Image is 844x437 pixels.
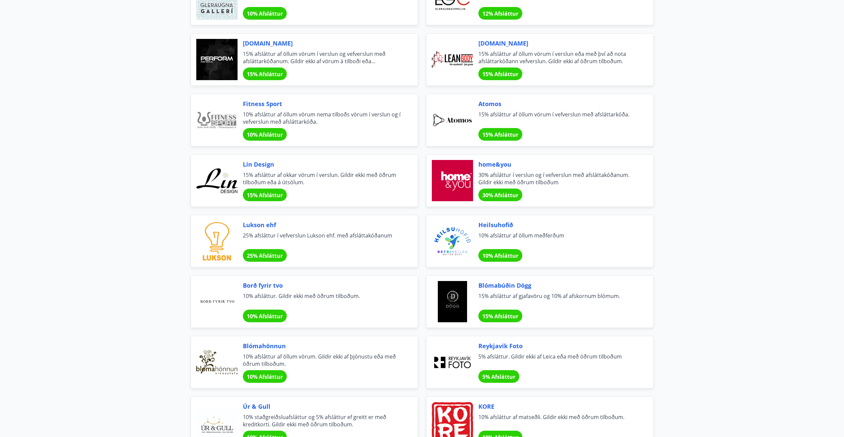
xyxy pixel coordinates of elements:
[478,111,637,125] span: 15% afsláttur af öllum vörum í vefverslun með afsláttarkóða.
[243,353,402,367] span: 10% afsláttur af öllum vörum. Gildir ekki af þjónustu eða með öðrum tilboðum.
[482,252,518,259] span: 10% Afsláttur
[243,402,402,411] span: Úr & Gull
[247,313,283,320] span: 10% Afsláttur
[482,313,518,320] span: 15% Afsláttur
[478,402,637,411] span: KORE
[243,342,402,350] span: Blómahönnun
[247,252,283,259] span: 25% Afsláttur
[478,160,637,169] span: home&you
[482,10,518,17] span: 12% Afsláttur
[478,353,637,367] span: 5% afsláttur. Gildir ekki af Leica eða með öðrum tilboðum
[478,281,637,290] span: Blómabúðin Dögg
[478,99,637,108] span: Atomos
[243,160,402,169] span: Lín Design
[478,220,637,229] span: Heilsuhofið
[243,413,402,428] span: 10% staðgreiðsluafsláttur og 5% afsláttur ef greitt er með kreditkorti. Gildir ekki með öðrum til...
[482,192,518,199] span: 30% Afsláttur
[247,10,283,17] span: 10% Afsláttur
[243,232,402,246] span: 25% afsláttur í vefverslun Lukson ehf. með afsláttakóðanum
[482,131,518,138] span: 15% Afsláttur
[247,373,283,380] span: 10% Afsláttur
[478,171,637,186] span: 30% afsláttur í verslun og í vefverslun með afsláttakóðanum. Gildir ekki með öðrum tilboðum
[243,171,402,186] span: 15% afsláttur af okkar vörum í verslun. Gildir ekki með öðrum tilboðum eða á útsölum.
[478,342,637,350] span: Reykjavik Foto
[247,192,283,199] span: 15% Afsláttur
[243,99,402,108] span: Fitness Sport
[243,39,402,48] span: [DOMAIN_NAME]
[482,373,515,380] span: 5% Afsláttur
[243,50,402,65] span: 15% afsláttur af öllum vörum í verslun og vefverslun með afsláttarkóðanum. Gildir ekki af vörum á...
[478,232,637,246] span: 10% afsláttur af öllum meðferðum
[247,131,283,138] span: 10% Afsláttur
[478,39,637,48] span: [DOMAIN_NAME]
[482,71,518,78] span: 15% Afsláttur
[478,292,637,307] span: 15% afsláttur af gjafavöru og 10% af afskornum blómum.
[243,111,402,125] span: 10% afsláttur af öllum vörum nema tilboðs vörum í verslun og í vefverslun með afsláttarkóða.
[243,281,402,290] span: Borð fyrir tvo
[243,292,402,307] span: 10% afsláttur. Gildir ekki með öðrum tilboðum.
[247,71,283,78] span: 15% Afsláttur
[478,50,637,65] span: 15% afsláttur af öllum vörum í verslun eða með því að nota afsláttarkóðann vefverslun. Gildir ekk...
[243,220,402,229] span: Lukson ehf
[478,413,637,428] span: 10% afsláttur af matseðli. Gildir ekki með öðrum tilboðum.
